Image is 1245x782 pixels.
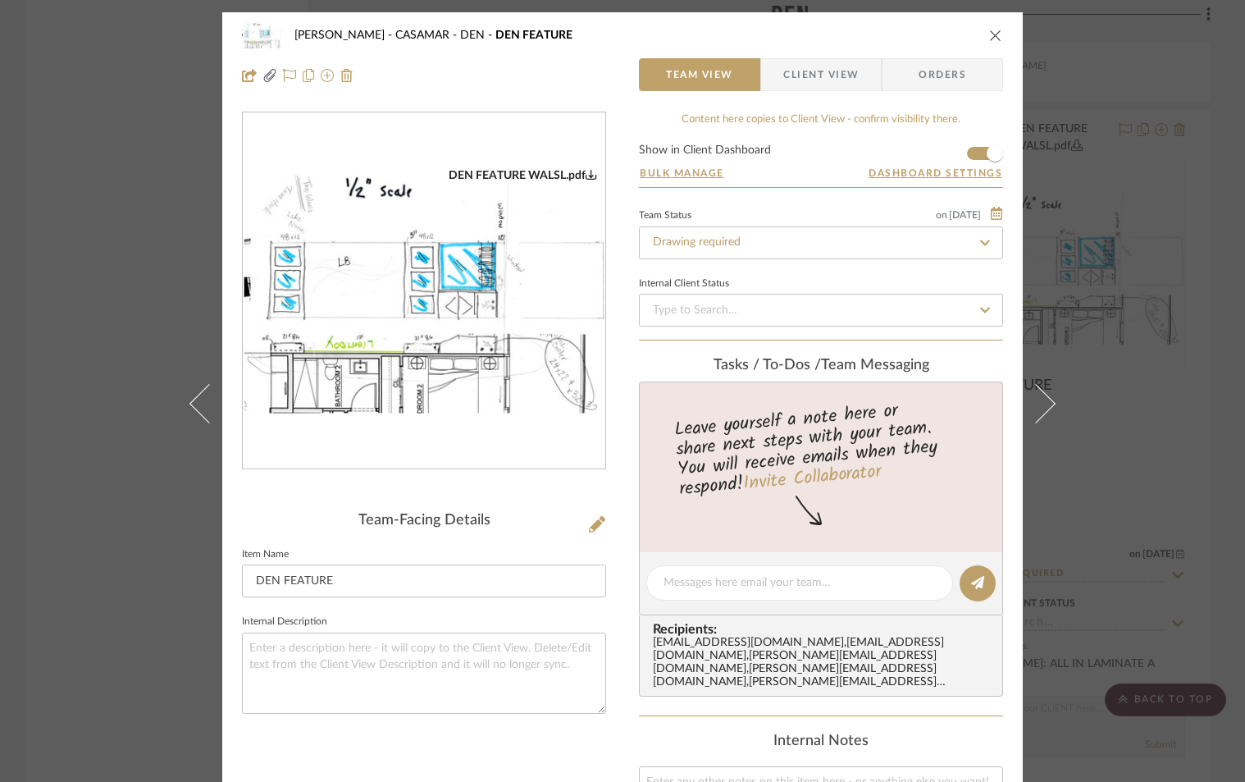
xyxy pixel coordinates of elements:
div: [EMAIL_ADDRESS][DOMAIN_NAME] , [EMAIL_ADDRESS][DOMAIN_NAME] , [PERSON_NAME][EMAIL_ADDRESS][DOMAIN... [653,637,996,689]
input: Enter Item Name [242,565,606,597]
div: team Messaging [639,357,1003,375]
input: Type to Search… [639,294,1003,327]
div: Team Status [639,212,691,220]
div: Internal Client Status [639,280,729,288]
span: Orders [901,58,984,91]
button: Bulk Manage [639,166,725,181]
img: Remove from project [340,69,353,82]
div: Internal Notes [639,733,1003,751]
div: 0 [243,168,605,414]
span: Recipients: [653,622,996,637]
div: Leave yourself a note here or share next steps with your team. You will receive emails when they ... [637,393,1006,503]
span: DEN FEATURE [495,30,572,41]
span: on [936,210,947,220]
span: Client View [783,58,859,91]
label: Item Name [242,551,289,559]
input: Type to Search… [639,226,1003,259]
span: Tasks / To-Dos / [714,358,821,373]
img: eaf4a49b-1e77-4586-a54e-f4a55ec42a9b_436x436.jpg [243,168,605,414]
label: Internal Description [242,618,327,626]
div: Team-Facing Details [242,512,606,530]
button: close [988,28,1003,43]
button: Dashboard Settings [868,166,1003,181]
span: [PERSON_NAME] - CASAMAR [294,30,460,41]
span: Team View [666,58,733,91]
span: DEN [460,30,495,41]
div: DEN FEATURE WALSL.pdf [449,168,597,183]
div: Content here copies to Client View - confirm visibility there. [639,112,1003,128]
a: Invite Collaborator [742,457,882,498]
span: [DATE] [947,209,983,221]
img: eaf4a49b-1e77-4586-a54e-f4a55ec42a9b_48x40.jpg [242,19,281,52]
